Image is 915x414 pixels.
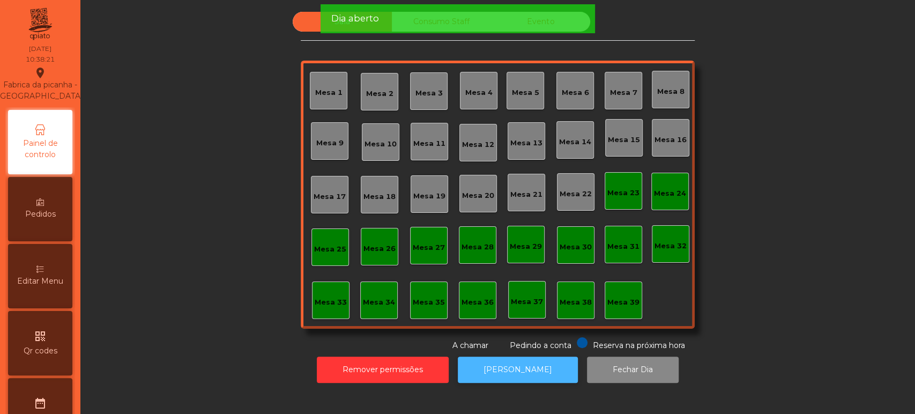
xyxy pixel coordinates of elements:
[413,297,445,308] div: Mesa 35
[24,345,57,357] span: Qr codes
[462,242,494,253] div: Mesa 28
[25,209,56,220] span: Pedidos
[11,138,70,160] span: Painel de controlo
[331,12,378,25] span: Dia aberto
[607,188,639,198] div: Mesa 23
[34,66,47,79] i: location_on
[654,241,687,252] div: Mesa 32
[29,44,51,54] div: [DATE]
[560,297,592,308] div: Mesa 38
[316,138,344,149] div: Mesa 9
[314,244,346,255] div: Mesa 25
[657,86,685,97] div: Mesa 8
[413,242,445,253] div: Mesa 27
[462,139,494,150] div: Mesa 12
[26,55,55,64] div: 10:38:21
[366,88,393,99] div: Mesa 2
[27,5,53,43] img: qpiato
[34,397,47,410] i: date_range
[560,189,592,199] div: Mesa 22
[562,87,589,98] div: Mesa 6
[34,330,47,343] i: qr_code
[314,191,346,202] div: Mesa 17
[413,191,445,202] div: Mesa 19
[610,87,637,98] div: Mesa 7
[511,297,543,307] div: Mesa 37
[510,341,571,350] span: Pedindo a conta
[363,191,396,202] div: Mesa 18
[654,188,686,199] div: Mesa 24
[608,135,640,145] div: Mesa 15
[363,243,396,254] div: Mesa 26
[560,242,592,253] div: Mesa 30
[510,138,542,149] div: Mesa 13
[510,241,542,252] div: Mesa 29
[593,341,685,350] span: Reserva na próxima hora
[452,341,488,350] span: A chamar
[559,137,591,147] div: Mesa 14
[315,297,347,308] div: Mesa 33
[512,87,539,98] div: Mesa 5
[510,189,542,200] div: Mesa 21
[293,12,392,32] div: Sala
[17,276,63,287] span: Editar Menu
[462,190,494,201] div: Mesa 20
[363,297,395,308] div: Mesa 34
[364,139,397,150] div: Mesa 10
[607,241,639,252] div: Mesa 31
[413,138,445,149] div: Mesa 11
[317,357,449,383] button: Remover permissões
[607,297,639,308] div: Mesa 39
[458,357,578,383] button: [PERSON_NAME]
[654,135,687,145] div: Mesa 16
[462,297,494,308] div: Mesa 36
[587,357,679,383] button: Fechar Dia
[465,87,493,98] div: Mesa 4
[315,87,343,98] div: Mesa 1
[415,88,443,99] div: Mesa 3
